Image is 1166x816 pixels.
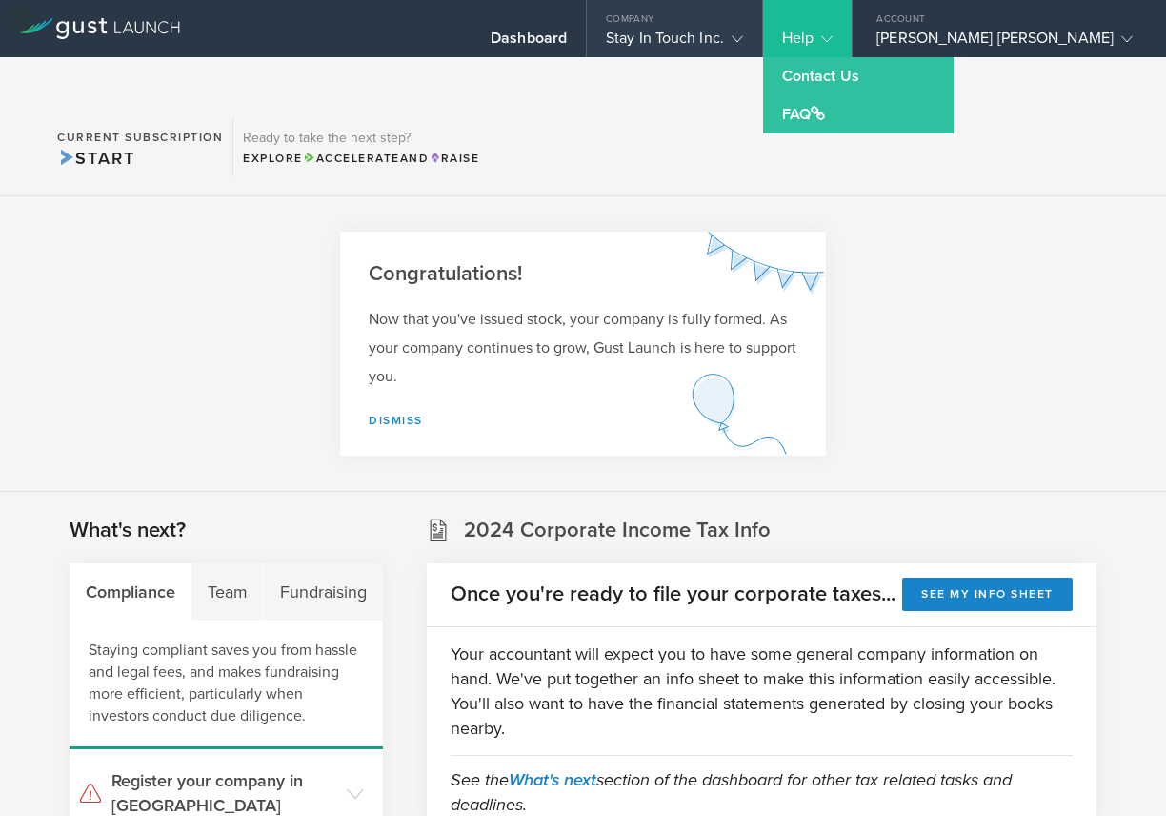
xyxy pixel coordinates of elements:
div: Team [191,563,264,621]
span: Start [57,148,134,169]
h2: Once you're ready to file your corporate taxes... [451,581,895,608]
div: Stay In Touch Inc. [606,29,743,57]
div: Help [782,29,833,57]
div: Explore [243,150,479,167]
h2: Current Subscription [57,132,223,143]
span: and [303,152,430,165]
p: Now that you've issued stock, your company is fully formed. As your company continues to grow, Gu... [369,305,797,391]
span: Raise [429,152,479,165]
button: See my info sheet [902,578,1073,611]
a: What's next [509,769,596,790]
a: Dismiss [369,414,423,427]
p: Your accountant will expect you to have some general company information on hand. We've put toget... [451,642,1073,741]
div: Ready to take the next step?ExploreAccelerateandRaise [232,117,489,176]
div: Fundraising [264,563,382,621]
span: Accelerate [303,152,400,165]
div: [PERSON_NAME] [PERSON_NAME] [876,29,1133,57]
h3: Ready to take the next step? [243,132,479,145]
div: Compliance [70,563,191,621]
div: Staying compliant saves you from hassle and legal fees, and makes fundraising more efficient, par... [70,621,383,749]
iframe: Chat Widget [1071,724,1166,816]
h2: Congratulations! [369,260,797,288]
em: See the section of the dashboard for other tax related tasks and deadlines. [451,769,1012,815]
h2: 2024 Corporate Income Tax Info [464,517,771,544]
h2: What's next? [70,517,186,544]
div: Dashboard [491,29,567,57]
